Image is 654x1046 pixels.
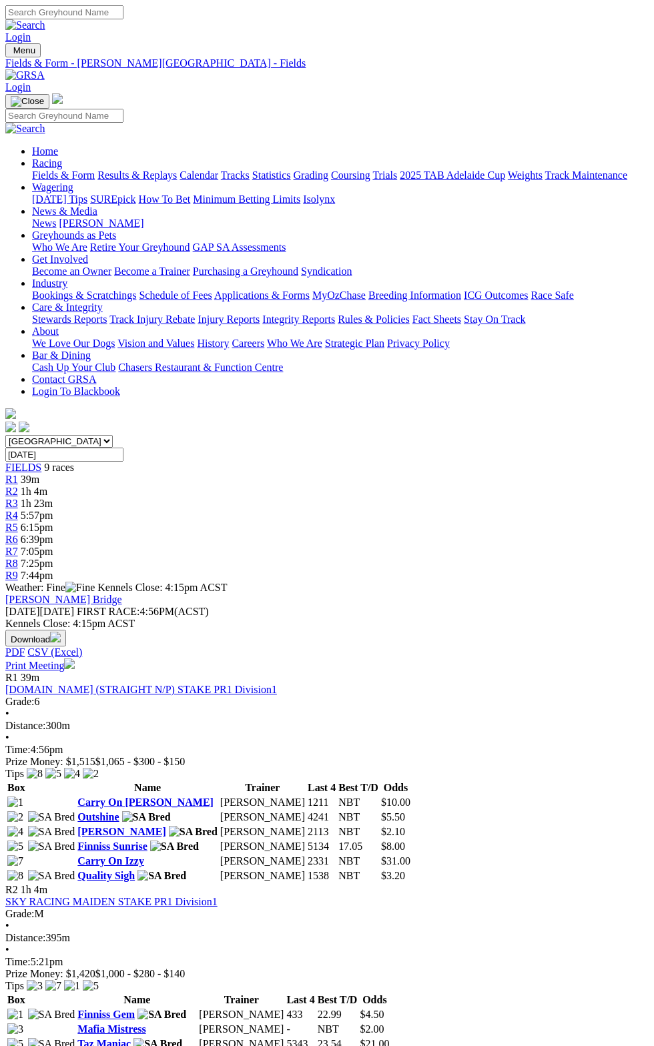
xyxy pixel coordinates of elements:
[220,796,306,809] td: [PERSON_NAME]
[5,498,18,509] span: R3
[267,338,322,349] a: Who We Are
[117,338,194,349] a: Vision and Values
[372,169,397,181] a: Trials
[5,684,277,695] a: [DOMAIN_NAME] (STRAIGHT N/P) STAKE PR1 Division1
[5,932,45,943] span: Distance:
[139,193,191,205] a: How To Bet
[5,618,649,630] div: Kennels Close: 4:15pm ACST
[5,594,122,605] a: [PERSON_NAME] Bridge
[7,1023,23,1035] img: 3
[381,855,410,867] span: $31.00
[214,290,310,301] a: Applications & Forms
[139,290,212,301] a: Schedule of Fees
[28,841,75,853] img: SA Bred
[7,855,23,867] img: 7
[32,302,103,313] a: Care & Integrity
[21,534,53,545] span: 6:39pm
[109,314,195,325] a: Track Injury Rebate
[220,825,306,839] td: [PERSON_NAME]
[32,266,649,278] div: Get Involved
[381,870,405,881] span: $3.20
[5,474,18,485] span: R1
[5,756,649,768] div: Prize Money: $1,515
[5,732,9,743] span: •
[5,956,649,968] div: 5:21pm
[32,266,111,277] a: Become an Owner
[90,241,190,253] a: Retire Your Greyhound
[5,43,41,57] button: Toggle navigation
[5,744,649,756] div: 4:56pm
[5,558,18,569] span: R8
[45,768,61,780] img: 5
[97,582,227,593] span: Kennels Close: 4:15pm ACST
[77,606,209,617] span: 4:56PM(ACST)
[21,672,39,683] span: 39m
[27,646,82,658] a: CSV (Excel)
[368,290,461,301] a: Breeding Information
[262,314,335,325] a: Integrity Reports
[317,1023,358,1036] td: NBT
[5,708,9,719] span: •
[252,169,291,181] a: Statistics
[220,840,306,853] td: [PERSON_NAME]
[360,1009,384,1020] span: $4.50
[21,546,53,557] span: 7:05pm
[381,841,405,852] span: $8.00
[137,870,186,882] img: SA Bred
[32,278,67,289] a: Industry
[5,109,123,123] input: Search
[5,94,49,109] button: Toggle navigation
[294,169,328,181] a: Grading
[193,193,300,205] a: Minimum Betting Limits
[464,314,525,325] a: Stay On Track
[28,811,75,823] img: SA Bred
[5,920,9,931] span: •
[5,968,649,980] div: Prize Money: $1,420
[45,980,61,992] img: 7
[77,841,147,852] a: Finniss Sunrise
[5,908,35,919] span: Grade:
[64,658,75,669] img: printer.svg
[5,57,649,69] a: Fields & Form - [PERSON_NAME][GEOGRAPHIC_DATA] - Fields
[5,744,31,755] span: Time:
[303,193,335,205] a: Isolynx
[32,290,136,301] a: Bookings & Scratchings
[118,362,283,373] a: Chasers Restaurant & Function Centre
[77,1009,135,1020] a: Finniss Gem
[5,980,24,991] span: Tips
[27,768,43,780] img: 8
[21,486,47,497] span: 1h 4m
[97,169,177,181] a: Results & Replays
[307,825,336,839] td: 2113
[198,993,284,1007] th: Trainer
[5,422,16,432] img: facebook.svg
[412,314,461,325] a: Fact Sheets
[5,534,18,545] span: R6
[32,145,58,157] a: Home
[307,869,336,883] td: 1538
[286,1023,315,1036] td: -
[5,956,31,967] span: Time:
[32,169,95,181] a: Fields & Form
[338,825,379,839] td: NBT
[114,266,190,277] a: Become a Trainer
[5,896,218,907] a: SKY RACING MAIDEN STAKE PR1 Division1
[307,855,336,868] td: 2331
[220,855,306,868] td: [PERSON_NAME]
[5,720,45,731] span: Distance:
[7,782,25,793] span: Box
[220,869,306,883] td: [PERSON_NAME]
[13,45,35,55] span: Menu
[5,510,18,521] span: R4
[77,870,135,881] a: Quality Sigh
[32,386,120,397] a: Login To Blackbook
[77,781,218,795] th: Name
[32,362,649,374] div: Bar & Dining
[21,570,53,581] span: 7:44pm
[5,908,649,920] div: M
[32,326,59,337] a: About
[7,1009,23,1021] img: 1
[90,193,135,205] a: SUREpick
[95,756,186,767] span: $1,065 - $300 - $150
